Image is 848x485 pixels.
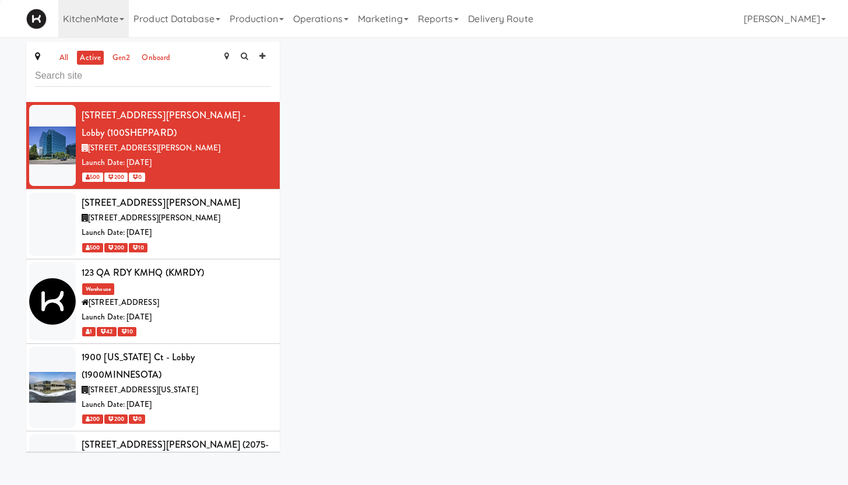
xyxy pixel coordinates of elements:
[26,9,47,29] img: Micromart
[82,349,271,383] div: 1900 [US_STATE] Ct - Lobby (1900MINNESOTA)
[82,264,271,282] div: 123 QA RDY KMHQ (KMRDY)
[129,414,145,424] span: 0
[104,414,127,424] span: 200
[88,142,220,153] span: [STREET_ADDRESS][PERSON_NAME]
[82,283,114,295] span: Warehouse
[82,398,271,412] div: Launch Date: [DATE]
[104,243,127,252] span: 200
[35,65,271,87] input: Search site
[26,189,280,259] li: [STREET_ADDRESS][PERSON_NAME][STREET_ADDRESS][PERSON_NAME]Launch Date: [DATE] 500 200 10
[139,51,173,65] a: onboard
[82,194,271,212] div: [STREET_ADDRESS][PERSON_NAME]
[77,51,104,65] a: active
[129,173,145,182] span: 0
[82,107,271,141] div: [STREET_ADDRESS][PERSON_NAME] - Lobby (100SHEPPARD)
[97,327,116,336] span: 42
[82,243,103,252] span: 500
[118,327,136,336] span: 10
[26,344,280,431] li: 1900 [US_STATE] Ct - Lobby (1900MINNESOTA)[STREET_ADDRESS][US_STATE]Launch Date: [DATE] 200 200 0
[82,173,103,182] span: 500
[82,156,271,170] div: Launch Date: [DATE]
[110,51,133,65] a: gen2
[82,436,271,470] div: [STREET_ADDRESS][PERSON_NAME] (2075-[PERSON_NAME])
[104,173,127,182] span: 200
[88,212,220,223] span: [STREET_ADDRESS][PERSON_NAME]
[82,327,96,336] span: 1
[88,384,198,395] span: [STREET_ADDRESS][US_STATE]
[129,243,147,252] span: 10
[89,297,159,308] span: [STREET_ADDRESS]
[82,226,271,240] div: Launch Date: [DATE]
[57,51,71,65] a: all
[26,102,280,189] li: [STREET_ADDRESS][PERSON_NAME] - Lobby (100SHEPPARD)[STREET_ADDRESS][PERSON_NAME]Launch Date: [DAT...
[82,414,103,424] span: 200
[82,310,271,325] div: Launch Date: [DATE]
[26,259,280,344] li: 123 QA RDY KMHQ (KMRDY)Warehouse[STREET_ADDRESS]Launch Date: [DATE] 1 42 10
